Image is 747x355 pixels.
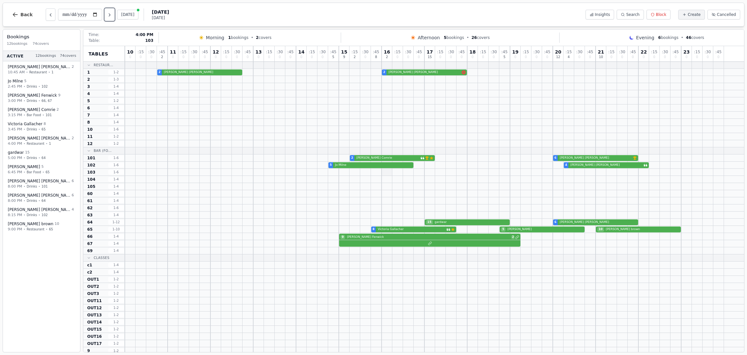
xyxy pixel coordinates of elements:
span: 15 [428,55,432,59]
span: Restaurant [29,70,47,75]
span: 0 [418,55,420,59]
span: Drinks [27,155,37,160]
span: 0 [279,55,281,59]
span: 4:00 PM [136,32,153,37]
span: 0 [589,55,591,59]
span: 0 [675,55,677,59]
span: • [23,141,25,146]
span: : 30 [191,50,197,54]
span: bookings [658,35,678,40]
span: • [23,213,25,217]
span: : 15 [309,50,315,54]
span: 8:00 PM [8,198,22,203]
span: Table: [89,38,100,43]
span: Active [7,53,24,58]
span: 6 [554,156,556,160]
span: 0 [471,55,473,59]
span: 0 [172,55,174,59]
span: : 45 [244,50,251,54]
span: 5:00 PM [8,155,22,161]
span: 16 [384,50,390,54]
span: • [42,170,44,175]
span: Drinks [27,98,37,103]
span: 1 - 4 [108,91,124,96]
span: 0 [525,55,527,59]
span: 1 - 2 [108,70,124,75]
span: 1 - 4 [108,120,124,125]
span: 19 [512,50,518,54]
span: • [48,70,50,75]
span: • [23,184,25,189]
span: • [38,127,40,132]
span: : 15 [137,50,144,54]
span: [PERSON_NAME] [PERSON_NAME] [162,70,241,75]
span: 12 [556,55,560,59]
span: : 45 [159,50,165,54]
span: 1 - 2 [108,141,124,146]
span: Time: [89,32,99,37]
span: [PERSON_NAME] [PERSON_NAME] [569,163,643,167]
span: : 45 [501,50,507,54]
span: covers [686,35,704,40]
span: : 45 [202,50,208,54]
span: Jo Milne [334,163,412,167]
span: [DATE] [152,15,169,20]
span: 64 [41,198,46,203]
span: 1 - 4 [108,113,124,117]
button: Next day [105,8,114,21]
span: 0 [536,55,538,59]
span: 8 [375,55,377,59]
span: : 15 [266,50,272,54]
button: Create [678,10,705,19]
span: : 30 [362,50,368,54]
span: 12 bookings [7,41,28,47]
button: gardwar155:00 PM•Drinks•64 [4,148,79,163]
span: 2 [354,55,356,59]
span: : 45 [715,50,721,54]
span: 2 [256,35,258,40]
span: Create [688,12,701,17]
span: 5 [330,163,332,167]
button: [PERSON_NAME] Fenwick93:00 PM•Drinks•66, 67 [4,91,79,106]
span: 101 [45,113,52,117]
span: 20 [555,50,561,54]
span: bookings [444,35,464,40]
span: : 15 [651,50,657,54]
span: 18 [469,50,476,54]
button: [PERSON_NAME] 56:45 PM•Bar Food•65 [4,162,79,177]
span: • [42,113,44,117]
span: Restaurant [27,227,44,232]
span: [PERSON_NAME] Comrie [8,107,55,112]
span: 10 [599,55,603,59]
span: : 45 [330,50,336,54]
span: Morning [206,34,224,41]
span: Bar Food [27,113,41,117]
span: 2 [87,77,90,82]
span: covers [471,35,490,40]
span: • [38,155,40,160]
span: 2 [57,107,59,113]
span: 11 [87,134,93,139]
span: 0 [717,55,719,59]
span: • [23,170,25,175]
span: : 15 [608,50,614,54]
span: : 15 [394,50,400,54]
span: 74 covers [33,41,49,47]
span: 1 - 6 [108,127,124,132]
span: 102 [41,213,48,217]
span: 8 [87,120,90,125]
span: 0 [129,55,131,59]
span: 3:15 PM [8,112,22,118]
span: 14 [298,50,304,54]
span: • [467,35,469,40]
span: 3 [87,84,90,89]
button: Back [7,7,38,22]
span: 74 covers [60,53,76,59]
span: Drinks [27,198,37,203]
button: [PERSON_NAME] [PERSON_NAME]24:00 PM•Restaurant•1 [4,133,79,149]
button: [PERSON_NAME] Comrie23:15 PM•Bar Food•101 [4,105,79,120]
span: 0 [439,55,441,59]
span: 15 [25,150,30,155]
span: 0 [707,55,709,59]
span: 65 [41,127,46,132]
